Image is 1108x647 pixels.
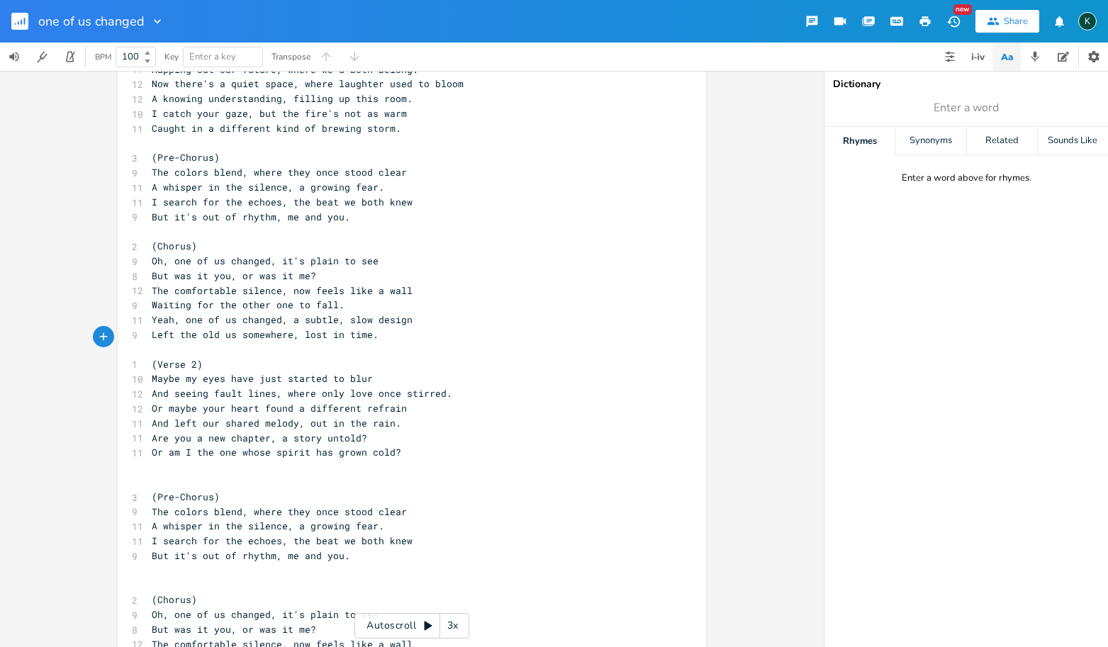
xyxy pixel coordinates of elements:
span: And left our shared melody, out in the rain. [152,417,401,429]
span: I catch your gaze, but the fire's not as warm [152,107,407,120]
div: Autoscroll [354,613,469,638]
span: But it's out of rhythm, me and you. [152,549,350,562]
span: Now there's a quiet space, where laughter used to bloom [152,77,464,90]
span: Enter a word [934,100,999,116]
span: (Chorus) [152,240,197,252]
span: Enter a key [189,50,236,63]
div: New [953,4,972,15]
span: A whisper in the silence, a growing fear. [152,181,384,193]
button: K [1078,5,1097,38]
span: Waiting for the other one to fall. [152,298,345,311]
span: The colors blend, where they once stood clear [152,505,407,518]
div: Transpose [272,52,310,61]
span: The comfortable silence, now feels like a wall [152,284,413,297]
div: Related [967,127,1037,155]
div: Rhymes [824,127,895,155]
span: And seeing fault lines, where only love once stirred. [152,387,452,400]
span: Yeah, one of us changed, a subtle, slow design [152,313,413,326]
span: A knowing understanding, filling up this room. [152,92,413,105]
div: Koval [1078,12,1097,30]
div: Dictionary [833,79,1099,89]
span: Maybe my eyes have just started to blur [152,372,373,385]
span: Left the old us somewhere, lost in time. [152,328,379,341]
div: 3x [440,613,466,638]
span: The colors blend, where they once stood clear [152,166,407,179]
div: Enter a word above for rhymes. [902,172,1031,184]
span: Or am I the one whose spirit has grown cold? [152,446,401,458]
span: Oh, one of us changed, it's plain to see [152,608,379,621]
div: BPM [95,53,111,61]
button: Share [975,10,1039,33]
span: A whisper in the silence, a growing fear. [152,519,384,532]
span: (Pre-Chorus) [152,490,220,503]
span: I search for the echoes, the beat we both knew [152,534,413,547]
span: But was it you, or was it me? [152,269,316,282]
span: one of us changed [38,15,145,28]
div: Share [1004,15,1028,28]
span: (Pre-Chorus) [152,151,220,164]
span: But was it you, or was it me? [152,623,316,636]
span: But it's out of rhythm, me and you. [152,210,350,223]
button: New [939,9,968,34]
span: Mapping out our future, where we'd both belong. [152,63,418,76]
span: (Verse 2) [152,358,203,371]
span: (Chorus) [152,593,197,606]
div: Key [164,52,179,61]
span: Oh, one of us changed, it's plain to see [152,254,379,267]
span: Are you a new chapter, a story untold? [152,432,367,444]
div: Synonyms [895,127,966,155]
span: Caught in a different kind of brewing storm. [152,122,401,135]
div: Sounds Like [1038,127,1108,155]
span: I search for the echoes, the beat we both knew [152,196,413,208]
span: Or maybe your heart found a different refrain [152,402,407,415]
